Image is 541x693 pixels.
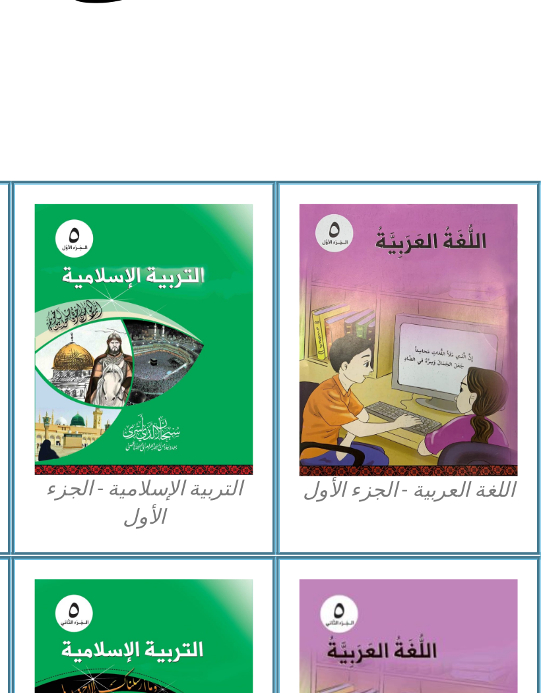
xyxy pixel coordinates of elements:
[282,404,394,434] figcaption: التربية الإسلامية - الجزء الأول
[282,596,394,625] figcaption: التربية الإسلامية - الجزء الثاني
[53,121,489,173] h2: الصّف الخامس
[147,596,259,611] figcaption: الرياضيات - الجزء الثاني
[418,597,529,611] figcaption: اللغة العربية - الجزء الثاني
[147,406,259,420] figcaption: الرياضيات - الجزء الأول​
[12,594,123,624] figcaption: الدراسات الإجتماعية - الجزء الثاني
[418,405,529,420] figcaption: اللغة العربية - الجزء الأول​
[12,403,123,433] figcaption: الدراسات الإجتماعية - الجزء الأول​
